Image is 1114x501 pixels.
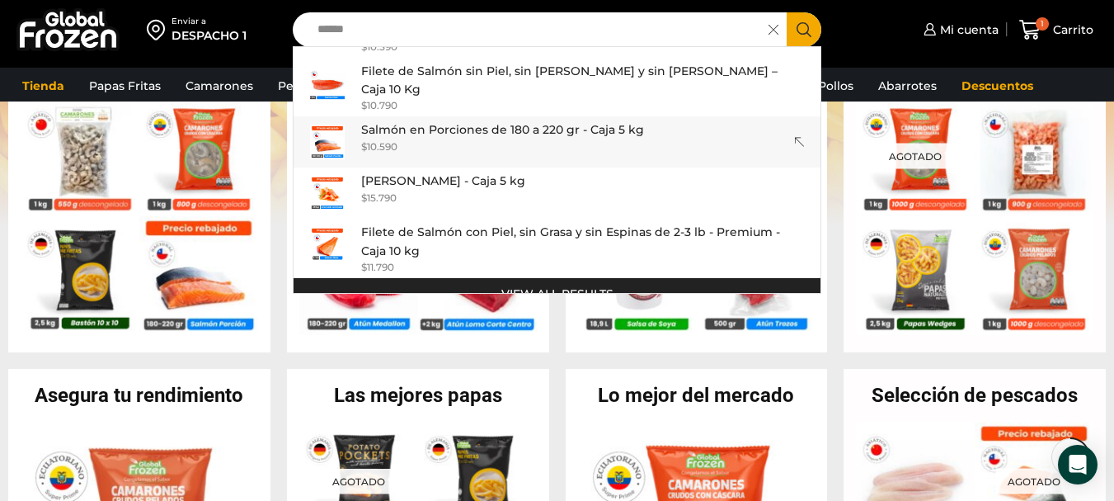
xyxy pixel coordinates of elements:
button: View all results [294,278,820,309]
bdi: 10.590 [361,140,397,153]
span: $ [361,40,367,53]
img: address-field-icon.svg [147,16,172,44]
a: 1 Carrito [1015,11,1098,50]
bdi: 11.790 [361,261,394,273]
a: Camarones [177,70,261,102]
h2: Las mejores papas [287,385,549,405]
p: [PERSON_NAME] - Caja 5 kg [361,172,525,190]
a: Salmón en Porciones de 180 a 220 gr - Caja 5 kg $10.590 [294,116,820,168]
bdi: 15.790 [361,191,397,204]
a: Pollos [810,70,862,102]
a: Filete de Salmón sin Piel, sin [PERSON_NAME] y sin [PERSON_NAME] – Caja 10 Kg $10.790 [294,58,820,117]
p: Agotado [321,468,397,494]
a: Abarrotes [870,70,945,102]
span: $ [361,140,367,153]
a: Descuentos [953,70,1041,102]
a: Tienda [14,70,73,102]
p: Agotado [996,468,1072,494]
p: Salmón en Porciones de 180 a 220 gr - Caja 5 kg [361,121,644,139]
a: Filete de Salmón con Piel, sin Grasa y sin Espinas de 2-3 lb - Premium - Caja 10 kg $11.790 [294,219,820,278]
a: [PERSON_NAME] - Caja 5 kg $15.790 [294,168,820,219]
span: Carrito [1049,21,1093,38]
h2: Lo mejor del mercado [566,385,828,405]
button: Search button [787,12,821,47]
span: Mi cuenta [936,21,999,38]
h2: Selección de pescados [844,385,1106,405]
bdi: 10.790 [361,99,397,111]
div: Enviar a [172,16,247,27]
span: $ [361,99,367,111]
span: $ [361,261,367,273]
a: Pescados y Mariscos [270,70,407,102]
div: DESPACHO 1 [172,27,247,44]
p: Agotado [877,144,953,169]
p: Filete de Salmón con Piel, sin Grasa y sin Espinas de 2-3 lb - Premium - Caja 10 kg [361,223,788,260]
h2: Asegura tu rendimiento [8,385,270,405]
span: 1 [1036,17,1049,31]
div: Open Intercom Messenger [1058,445,1098,484]
span: $ [361,191,367,204]
a: Mi cuenta [919,13,999,46]
bdi: 10.590 [361,40,397,53]
a: Papas Fritas [81,70,169,102]
p: Filete de Salmón sin Piel, sin [PERSON_NAME] y sin [PERSON_NAME] – Caja 10 Kg [361,62,788,99]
